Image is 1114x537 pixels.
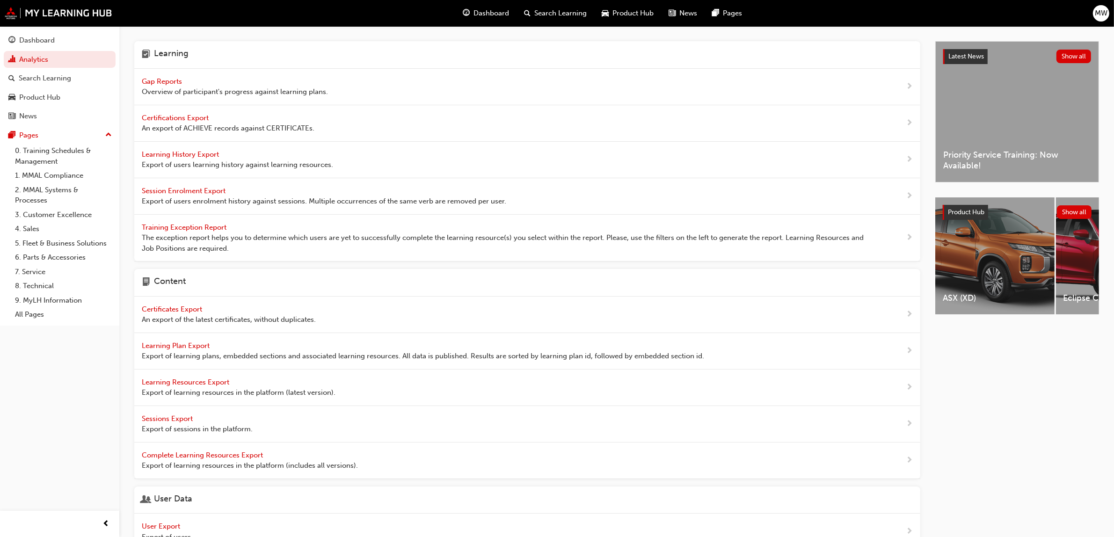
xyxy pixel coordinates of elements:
span: Overview of participant's progress against learning plans. [142,87,328,97]
span: guage-icon [8,36,15,45]
span: Export of learning resources in the platform (latest version). [142,387,335,398]
a: Dashboard [4,32,116,49]
div: Search Learning [19,73,71,84]
button: Pages [4,127,116,144]
span: Export of learning plans, embedded sections and associated learning resources. All data is publis... [142,351,704,362]
a: Latest NewsShow allPriority Service Training: Now Available! [935,41,1099,182]
a: Latest NewsShow all [943,49,1091,64]
span: Certifications Export [142,114,211,122]
span: Priority Service Training: Now Available! [943,150,1091,171]
span: Export of learning resources in the platform (includes all versions). [142,460,358,471]
span: Learning Resources Export [142,378,231,386]
span: up-icon [105,129,112,141]
a: car-iconProduct Hub [595,4,662,23]
span: Product Hub [613,8,654,19]
span: next-icon [906,117,913,129]
span: search-icon [524,7,531,19]
span: Latest News [948,52,984,60]
span: Session Enrolment Export [142,187,227,195]
button: Show all [1056,50,1092,63]
a: Certifications Export An export of ACHIEVE records against CERTIFICATEs.next-icon [134,105,920,142]
a: 2. MMAL Systems & Processes [11,183,116,208]
h4: User Data [154,494,192,506]
a: Product Hub [4,89,116,106]
a: News [4,108,116,125]
a: Learning History Export Export of users learning history against learning resources.next-icon [134,142,920,178]
span: Product Hub [948,208,984,216]
span: Complete Learning Resources Export [142,451,265,459]
span: next-icon [906,154,913,166]
span: The exception report helps you to determine which users are yet to successfully complete the lear... [142,232,876,254]
span: Search Learning [535,8,587,19]
h4: Learning [154,49,189,61]
span: Certificates Export [142,305,204,313]
button: MW [1093,5,1109,22]
span: next-icon [906,232,913,244]
a: 7. Service [11,265,116,279]
div: Pages [19,130,38,141]
a: Certificates Export An export of the latest certificates, without duplicates.next-icon [134,297,920,333]
span: Sessions Export [142,414,195,423]
span: page-icon [142,276,150,289]
a: Training Exception Report The exception report helps you to determine which users are yet to succ... [134,215,920,262]
a: 5. Fleet & Business Solutions [11,236,116,251]
h4: Content [154,276,186,289]
a: 8. Technical [11,279,116,293]
span: ASX (XD) [943,293,1047,304]
a: Search Learning [4,70,116,87]
a: 4. Sales [11,222,116,236]
span: Gap Reports [142,77,184,86]
span: next-icon [906,190,913,202]
a: Complete Learning Resources Export Export of learning resources in the platform (includes all ver... [134,443,920,479]
span: next-icon [906,418,913,430]
a: guage-iconDashboard [456,4,517,23]
span: chart-icon [8,56,15,64]
a: Sessions Export Export of sessions in the platform.next-icon [134,406,920,443]
span: prev-icon [103,518,110,530]
a: pages-iconPages [705,4,750,23]
span: next-icon [906,345,913,357]
span: News [680,8,698,19]
span: news-icon [8,112,15,121]
a: 3. Customer Excellence [11,208,116,222]
span: Training Exception Report [142,223,228,232]
span: Pages [723,8,743,19]
span: next-icon [906,382,913,393]
a: Gap Reports Overview of participant's progress against learning plans.next-icon [134,69,920,105]
div: News [19,111,37,122]
span: An export of the latest certificates, without duplicates. [142,314,316,325]
span: Dashboard [474,8,510,19]
span: next-icon [906,81,913,93]
a: All Pages [11,307,116,322]
a: 9. MyLH Information [11,293,116,308]
a: Learning Plan Export Export of learning plans, embedded sections and associated learning resource... [134,333,920,370]
a: 6. Parts & Accessories [11,250,116,265]
a: Analytics [4,51,116,68]
span: pages-icon [713,7,720,19]
a: Session Enrolment Export Export of users enrolment history against sessions. Multiple occurrences... [134,178,920,215]
a: 1. MMAL Compliance [11,168,116,183]
span: User Export [142,522,182,530]
img: mmal [5,7,112,19]
button: DashboardAnalyticsSearch LearningProduct HubNews [4,30,116,127]
button: Show all [1057,205,1092,219]
span: Learning History Export [142,150,221,159]
span: news-icon [669,7,676,19]
a: Learning Resources Export Export of learning resources in the platform (latest version).next-icon [134,370,920,406]
a: news-iconNews [662,4,705,23]
div: Product Hub [19,92,60,103]
span: Export of users enrolment history against sessions. Multiple occurrences of the same verb are rem... [142,196,506,207]
div: Dashboard [19,35,55,46]
span: Learning Plan Export [142,341,211,350]
span: search-icon [8,74,15,83]
span: next-icon [906,455,913,466]
a: ASX (XD) [935,197,1055,314]
span: car-icon [8,94,15,102]
span: pages-icon [8,131,15,140]
span: learning-icon [142,49,150,61]
a: 0. Training Schedules & Management [11,144,116,168]
span: next-icon [906,309,913,320]
span: Export of sessions in the platform. [142,424,253,435]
